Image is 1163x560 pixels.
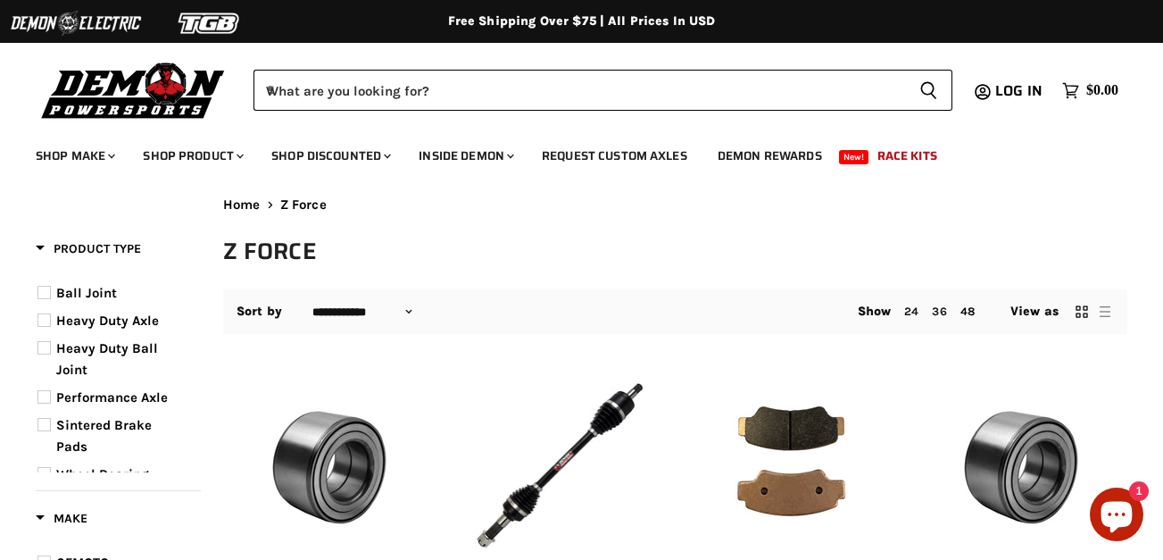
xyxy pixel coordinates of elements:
span: New! [839,150,869,164]
span: Show [858,304,892,319]
img: CFMOTO ZFORCE 950 Rugged Wheel Bearing [237,372,422,557]
input: When autocomplete results are available use up and down arrows to review and enter to select [253,70,905,111]
a: Request Custom Axles [528,138,701,174]
img: Demon Electric Logo 2 [9,6,143,40]
nav: Breadcrumbs [223,197,1127,213]
span: Performance Axle [56,389,168,405]
button: Filter by Make [36,510,87,532]
img: Demon Powersports [36,58,231,121]
img: CFMOTO ZFORCE 950 Demon Heavy Duty Axle [467,372,652,557]
h1: Z Force [223,237,1127,266]
a: Inside Demon [405,138,525,174]
a: Race Kits [864,138,951,174]
a: Demon Rewards [704,138,835,174]
a: Home [223,197,261,213]
img: CFMOTO ZFORCE 950 Demon Sintered Brake Pads [698,372,884,557]
a: 24 [904,305,918,318]
label: Sort by [237,305,282,319]
button: Filter by Product Type [36,240,141,263]
span: Make [36,511,87,526]
a: 36 [932,305,946,318]
button: list view [1096,303,1114,321]
a: 48 [960,305,975,318]
img: CFMOTO ZFORCE 800 Rugged Wheel Bearing [928,372,1114,557]
span: Product Type [36,241,141,256]
a: Shop Product [129,138,254,174]
form: Product [253,70,952,111]
ul: Main menu [22,130,1114,174]
span: Sintered Brake Pads [56,417,152,455]
span: Wheel Bearing [56,466,149,482]
a: Log in [987,83,1053,99]
a: Shop Discounted [258,138,402,174]
button: grid view [1073,303,1091,321]
span: Log in [995,79,1043,102]
span: $0.00 [1086,82,1118,99]
span: Ball Joint [56,285,117,301]
span: Heavy Duty Axle [56,313,159,329]
a: Shop Make [22,138,126,174]
nav: Collection utilities [223,289,1127,334]
span: Z Force [280,197,327,213]
img: TGB Logo 2 [143,6,277,40]
a: $0.00 [1053,78,1127,104]
button: Search [905,70,952,111]
span: View as [1010,305,1059,319]
inbox-online-store-chat: Shopify online store chat [1084,488,1149,546]
span: Heavy Duty Ball Joint [56,340,158,378]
